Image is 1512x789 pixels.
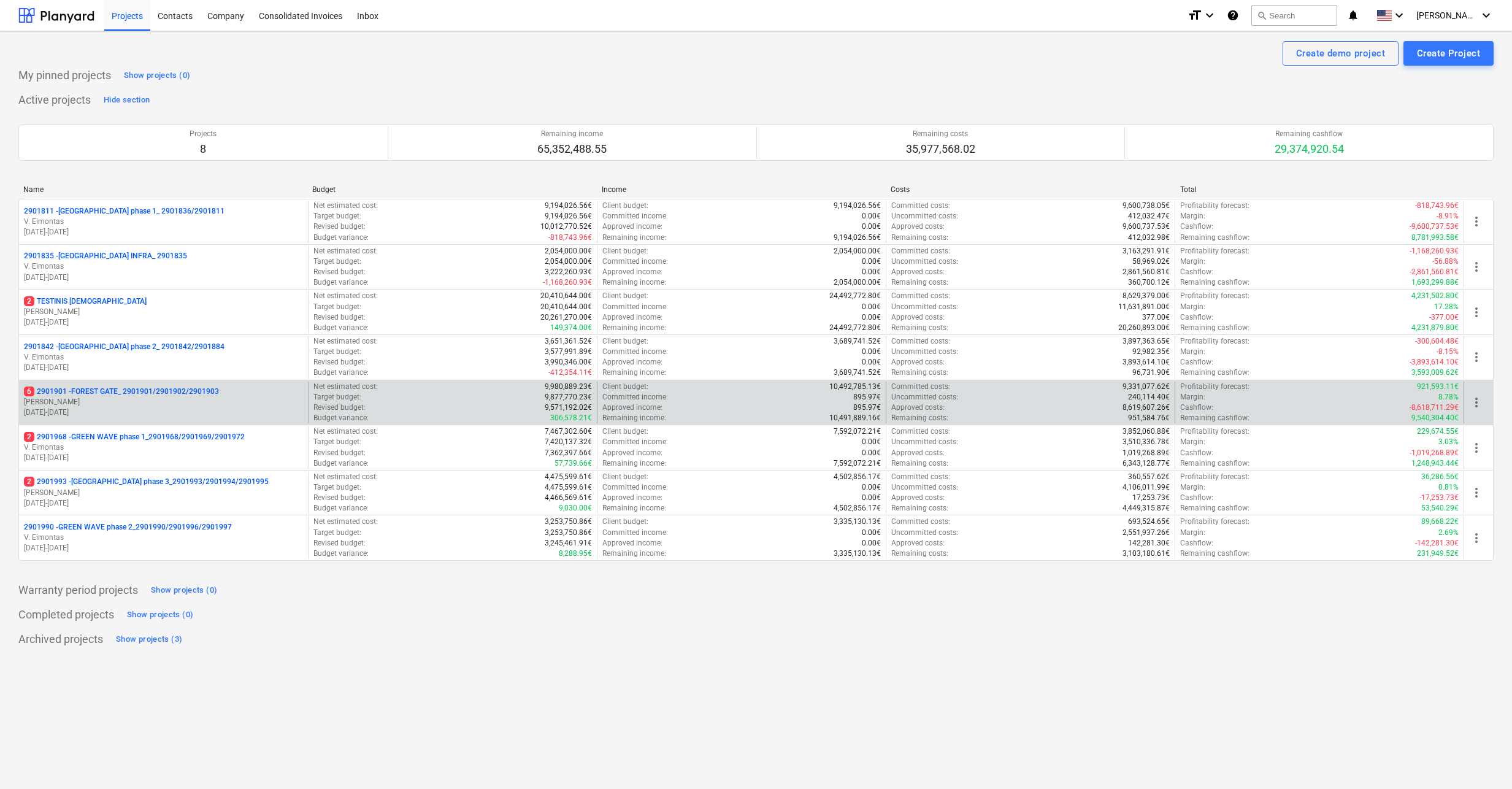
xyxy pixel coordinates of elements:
[1180,448,1213,458] p: Cashflow :
[24,206,303,237] div: 2901811 -[GEOGRAPHIC_DATA] phase 1_ 2901836/2901811V. Eimontas[DATE]-[DATE]
[545,472,592,482] p: 4,475,599.61€
[853,402,881,413] p: 895.97€
[545,426,592,437] p: 7,467,302.60€
[1180,472,1249,482] p: Profitability forecast :
[24,296,147,307] p: TESTINIS [DEMOGRAPHIC_DATA]
[24,352,303,363] p: V. Eimontas
[24,251,187,261] p: 2901835 - [GEOGRAPHIC_DATA] INFRA_ 2901835
[24,387,303,418] div: 62901901 -FOREST GATE_ 2901901/2901902/2901903[PERSON_NAME][DATE]-[DATE]
[312,185,591,194] div: Budget
[1438,482,1459,493] p: 0.81%
[1180,302,1205,312] p: Margin :
[602,392,668,402] p: Committed income :
[602,312,662,323] p: Approved income :
[1122,437,1170,447] p: 3,510,336.78€
[1180,458,1249,469] p: Remaining cashflow :
[24,296,34,306] span: 2
[1411,413,1459,423] p: 9,540,304.40€
[1411,323,1459,333] p: 4,231,879.80€
[891,472,950,482] p: Committed costs :
[862,302,881,312] p: 0.00€
[853,392,881,402] p: 895.97€
[545,482,592,493] p: 4,475,599.61€
[1180,277,1249,288] p: Remaining cashflow :
[101,90,153,110] button: Hide section
[1469,305,1484,320] span: more_vert
[1451,730,1512,789] iframe: Chat Widget
[1411,458,1459,469] p: 1,248,943.44€
[602,277,666,288] p: Remaining income :
[602,211,668,221] p: Committed income :
[1411,291,1459,301] p: 4,231,502.80€
[548,368,592,378] p: -412,354.11€
[1415,201,1459,211] p: -818,743.96€
[313,472,378,482] p: Net estimated cost :
[834,472,881,482] p: 4,502,856.17€
[1469,485,1484,500] span: more_vert
[313,392,361,402] p: Target budget :
[1469,531,1484,545] span: more_vert
[24,317,303,328] p: [DATE] - [DATE]
[545,392,592,402] p: 9,877,770.23€
[1128,233,1170,243] p: 412,032.98€
[121,66,193,85] button: Show projects (0)
[602,458,666,469] p: Remaining income :
[602,448,662,458] p: Approved income :
[313,221,366,232] p: Revised budget :
[1416,10,1478,20] span: [PERSON_NAME]
[862,357,881,368] p: 0.00€
[540,302,592,312] p: 20,410,644.00€
[1434,302,1459,312] p: 17.28%
[313,201,378,211] p: Net estimated cost :
[1469,214,1484,229] span: more_vert
[313,233,369,243] p: Budget variance :
[313,211,361,221] p: Target budget :
[862,267,881,277] p: 0.00€
[1132,347,1170,357] p: 92,982.35€
[151,583,217,598] div: Show projects (0)
[313,256,361,267] p: Target budget :
[24,543,303,553] p: [DATE] - [DATE]
[24,407,303,418] p: [DATE] - [DATE]
[891,382,950,392] p: Committed costs :
[1438,392,1459,402] p: 8.78%
[1410,448,1459,458] p: -1,019,268.89€
[23,185,302,194] div: Name
[862,221,881,232] p: 0.00€
[891,201,950,211] p: Committed costs :
[891,185,1170,194] div: Costs
[24,432,245,442] p: 2901968 - GREEN WAVE phase 1_2901968/2901969/2901972
[891,426,950,437] p: Committed costs :
[1180,392,1205,402] p: Margin :
[1437,347,1459,357] p: -8.15%
[829,323,881,333] p: 24,492,772.80€
[24,206,224,217] p: 2901811 - [GEOGRAPHIC_DATA] phase 1_ 2901836/2901811
[313,458,369,469] p: Budget variance :
[891,368,948,378] p: Remaining costs :
[545,256,592,267] p: 2,054,000.00€
[1180,221,1213,232] p: Cashflow :
[602,246,648,256] p: Client budget :
[891,267,945,277] p: Approved costs :
[313,448,366,458] p: Revised budget :
[1122,426,1170,437] p: 3,852,060.88€
[602,201,648,211] p: Client budget :
[1421,472,1459,482] p: 36,286.56€
[545,246,592,256] p: 2,054,000.00€
[545,347,592,357] p: 3,577,991.89€
[550,323,592,333] p: 149,374.00€
[602,291,648,301] p: Client budget :
[1410,246,1459,256] p: -1,168,260.93€
[1180,211,1205,221] p: Margin :
[891,347,958,357] p: Uncommitted costs :
[1403,41,1494,66] button: Create Project
[24,432,34,442] span: 2
[891,256,958,267] p: Uncommitted costs :
[862,482,881,493] p: 0.00€
[540,291,592,301] p: 20,410,644.00€
[1122,201,1170,211] p: 9,600,738.05€
[1410,221,1459,232] p: -9,600,737.53€
[550,413,592,423] p: 306,578.21€
[24,272,303,283] p: [DATE] - [DATE]
[891,211,958,221] p: Uncommitted costs :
